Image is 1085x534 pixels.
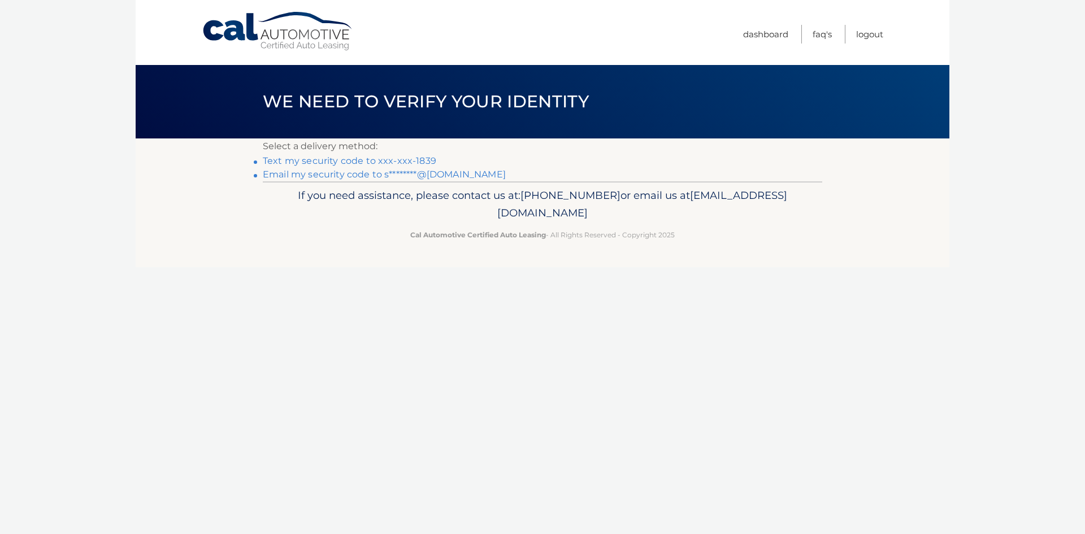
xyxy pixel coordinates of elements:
[520,189,620,202] span: [PHONE_NUMBER]
[263,155,436,166] a: Text my security code to xxx-xxx-1839
[743,25,788,44] a: Dashboard
[856,25,883,44] a: Logout
[263,138,822,154] p: Select a delivery method:
[813,25,832,44] a: FAQ's
[263,169,506,180] a: Email my security code to s********@[DOMAIN_NAME]
[270,186,815,223] p: If you need assistance, please contact us at: or email us at
[270,229,815,241] p: - All Rights Reserved - Copyright 2025
[263,91,589,112] span: We need to verify your identity
[202,11,354,51] a: Cal Automotive
[410,231,546,239] strong: Cal Automotive Certified Auto Leasing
